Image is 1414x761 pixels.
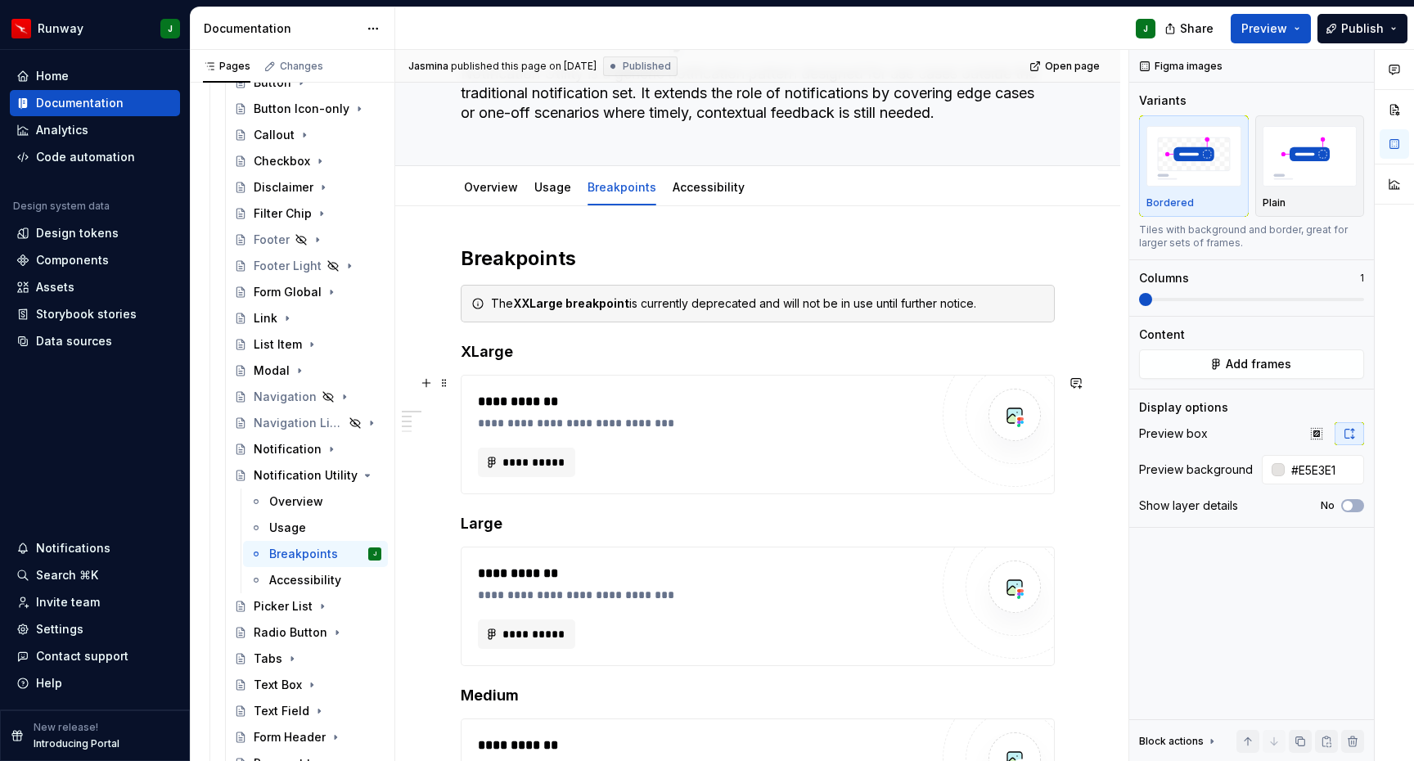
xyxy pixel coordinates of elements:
h4: Large [461,514,1055,534]
div: Text Field [254,703,309,719]
div: Storybook stories [36,306,137,322]
a: Button [227,70,388,96]
a: Navigation Light [227,410,388,436]
div: Home [36,68,69,84]
a: Text Box [227,672,388,698]
button: placeholderPlain [1255,115,1365,217]
a: Accessibility [243,567,388,593]
span: Preview [1241,20,1287,37]
div: Analytics [36,122,88,138]
span: Publish [1341,20,1384,37]
div: Overview [269,493,323,510]
p: Introducing Portal [34,737,119,750]
a: Callout [227,122,388,148]
button: Notifications [10,535,180,561]
div: Button Icon-only [254,101,349,117]
div: Data sources [36,333,112,349]
div: Pages [203,60,250,73]
div: The is currently deprecated and will not be in use until further notice. [491,295,1044,312]
div: Variants [1139,92,1187,109]
a: Invite team [10,589,180,615]
button: Help [10,670,180,696]
a: Documentation [10,90,180,116]
a: Accessibility [673,180,745,194]
a: Link [227,305,388,331]
div: Footer [254,232,290,248]
a: Storybook stories [10,301,180,327]
a: Data sources [10,328,180,354]
div: Text Box [254,677,302,693]
a: List Item [227,331,388,358]
a: Notification Utility [227,462,388,489]
a: Tabs [227,646,388,672]
div: Help [36,675,62,691]
div: Form Global [254,284,322,300]
div: published this page on [DATE] [451,60,597,73]
div: Tiles with background and border, great for larger sets of frames. [1139,223,1364,250]
button: Share [1156,14,1224,43]
div: Breakpoints [269,546,338,562]
a: Picker List [227,593,388,619]
div: Notification [254,441,322,457]
div: Modal [254,362,290,379]
div: Invite team [36,594,100,610]
button: Publish [1317,14,1407,43]
a: Settings [10,616,180,642]
p: Bordered [1146,196,1194,209]
a: Breakpoints [588,180,656,194]
div: Disclaimer [254,179,313,196]
a: Overview [243,489,388,515]
a: Design tokens [10,220,180,246]
h4: Medium [461,686,1055,705]
a: Overview [464,180,518,194]
div: Picker List [254,598,313,615]
a: Usage [534,180,571,194]
a: Notification [227,436,388,462]
a: Modal [227,358,388,384]
div: Preview box [1139,426,1208,442]
div: Footer Light [254,258,322,274]
div: Callout [254,127,295,143]
div: Notifications [36,540,110,556]
div: Documentation [204,20,358,37]
img: placeholder [1263,126,1358,186]
div: Overview [457,169,525,204]
button: Add frames [1139,349,1364,379]
div: Settings [36,621,83,637]
div: Button [254,74,291,91]
a: Footer Light [227,253,388,279]
div: Display options [1139,399,1228,416]
a: Usage [243,515,388,541]
div: Runway [38,20,83,37]
div: Block actions [1139,735,1204,748]
a: Open page [1024,55,1107,78]
div: Columns [1139,270,1189,286]
span: Share [1180,20,1214,37]
h4: XLarge [461,342,1055,362]
div: Design tokens [36,225,119,241]
div: Content [1139,326,1185,343]
label: No [1321,499,1335,512]
img: 6b187050-a3ed-48aa-8485-808e17fcee26.png [11,19,31,38]
button: Search ⌘K [10,562,180,588]
div: Usage [528,169,578,204]
img: placeholder [1146,126,1241,186]
textarea: Notification Utility is a generic notification pattern designed for use cases outside the traditi... [457,61,1051,126]
div: Navigation [254,389,317,405]
button: placeholderBordered [1139,115,1249,217]
p: Plain [1263,196,1286,209]
div: Link [254,310,277,326]
div: Search ⌘K [36,567,98,583]
div: Notification Utility [254,467,358,484]
a: Assets [10,274,180,300]
a: Navigation [227,384,388,410]
div: Contact support [36,648,128,664]
div: J [373,546,376,562]
div: Components [36,252,109,268]
button: Contact support [10,643,180,669]
p: New release! [34,721,98,734]
a: Checkbox [227,148,388,174]
div: J [168,22,173,35]
div: Radio Button [254,624,327,641]
span: Published [623,60,671,73]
